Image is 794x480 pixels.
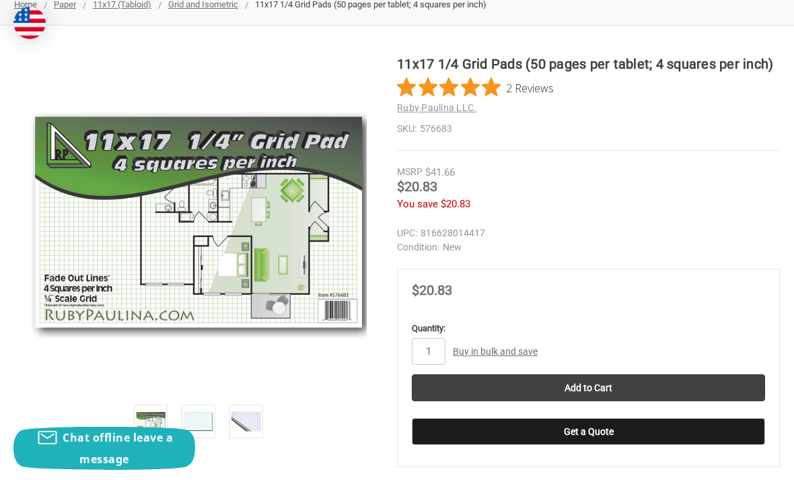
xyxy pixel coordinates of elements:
[184,407,213,436] img: 11x17 1/4 Grid Pads (50 pages per tablet; 4 squares per inch)
[136,407,166,436] img: 11x17 1/4 Grid Pads (50 pages per tablet; 4 squares per inch)
[30,54,367,390] img: 11x17 1/4 Grid Pads (50 pages per tablet; 4 squares per inch)
[397,54,780,74] h1: 11x17 1/4 Grid Pads (50 pages per tablet; 4 squares per inch)
[397,240,439,254] dt: Condition:
[397,178,437,195] span: $20.83
[412,282,452,298] span: $20.83
[412,418,765,445] button: Get a Quote
[397,122,417,136] dt: SKU:
[397,77,554,98] button: Rated 5 out of 5 stars from 2 reviews. Jump to reviews.
[441,198,470,210] span: $20.83
[231,407,261,436] img: 11x17 Grid Pad 1/4" Square Quadrille Graph (50 Sheets per pad)(576683)
[506,77,554,98] span: 2 Reviews
[13,7,46,39] img: duty and tax information for United States
[63,430,173,467] span: Chat offline leave a message
[412,322,765,335] label: Quantity:
[412,374,765,401] input: Add to Cart
[397,226,780,240] dd: 816628014417
[13,427,195,470] button: Chat offline leave a message
[683,444,794,480] iframe: Google Customer Reviews
[425,166,455,178] span: $41.66
[453,346,538,357] a: Buy in bulk and save
[397,122,780,136] dd: 576683
[397,240,780,254] dd: New
[397,226,417,240] dt: UPC:
[397,198,438,210] span: You save
[397,165,423,179] div: MSRP
[397,102,476,113] a: Ruby Paulina LLC.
